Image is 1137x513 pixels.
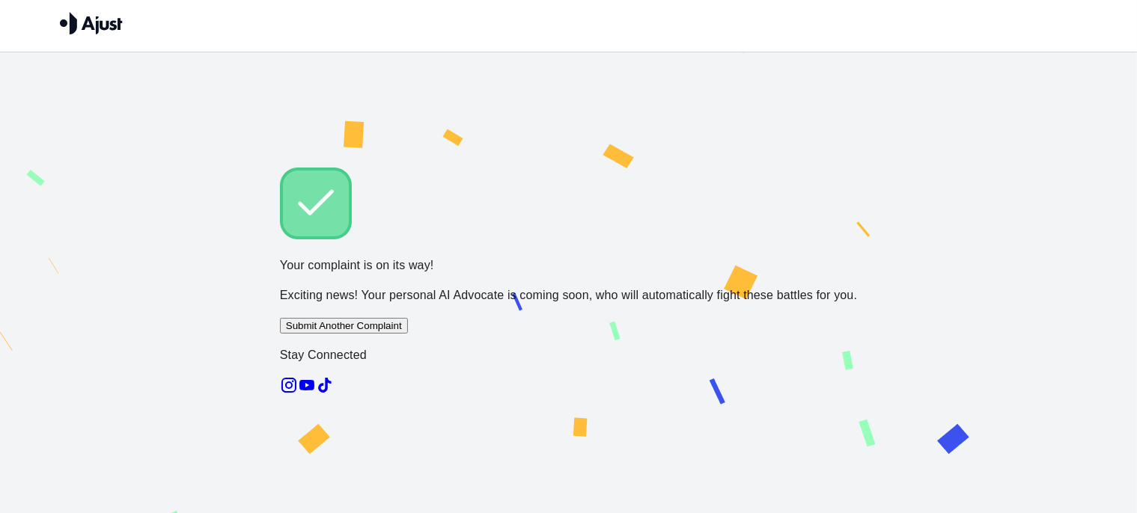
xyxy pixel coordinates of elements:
p: Your complaint is on its way! [280,256,857,274]
p: Exciting news! Your personal AI Advocate is coming soon, who will automatically fight these battl... [280,286,857,304]
button: Submit Another Complaint [280,318,408,334]
img: Ajust [60,12,123,34]
p: Stay Connected [280,346,857,364]
img: Check! [280,168,352,239]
